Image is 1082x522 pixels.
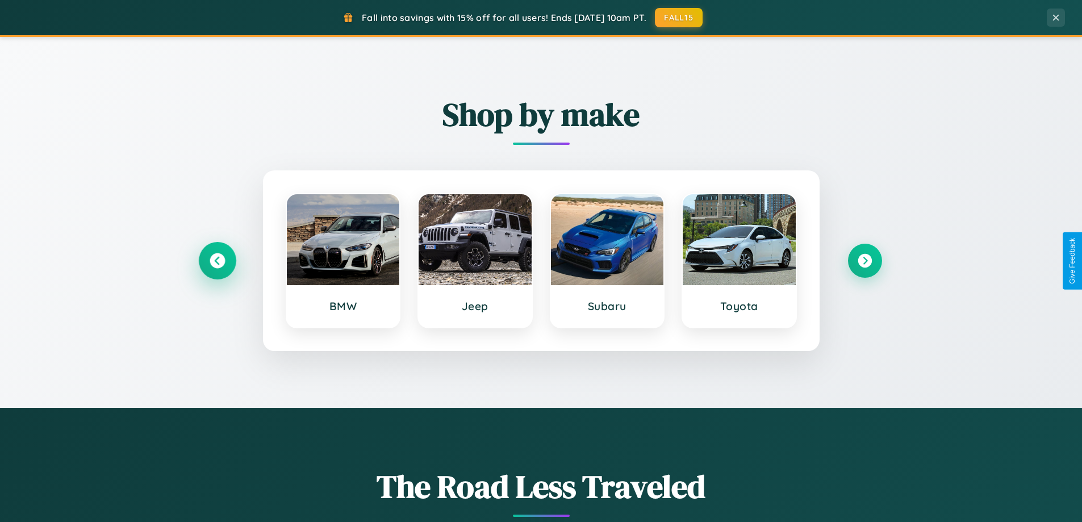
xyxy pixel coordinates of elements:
div: Give Feedback [1068,238,1076,284]
h3: BMW [298,299,388,313]
h3: Jeep [430,299,520,313]
h3: Toyota [694,299,784,313]
h3: Subaru [562,299,653,313]
h1: The Road Less Traveled [200,465,882,508]
button: FALL15 [655,8,703,27]
h2: Shop by make [200,93,882,136]
span: Fall into savings with 15% off for all users! Ends [DATE] 10am PT. [362,12,646,23]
